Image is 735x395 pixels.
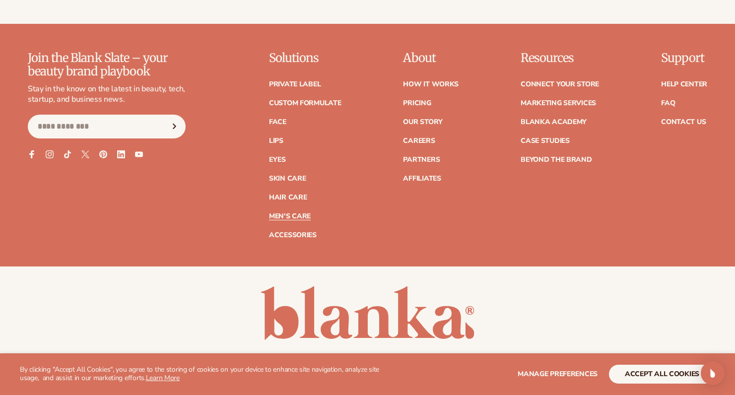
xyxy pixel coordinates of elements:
p: Solutions [269,52,341,65]
a: Eyes [269,156,286,163]
p: Support [661,52,707,65]
a: Accessories [269,232,317,239]
a: Skin Care [269,175,306,182]
p: Join the Blank Slate – your beauty brand playbook [28,52,186,78]
p: By clicking "Accept All Cookies", you agree to the storing of cookies on your device to enhance s... [20,366,393,383]
a: Careers [403,137,435,144]
a: How It Works [403,81,459,88]
div: Open Intercom Messenger [701,361,725,385]
a: Help Center [661,81,707,88]
a: Our Story [403,119,442,126]
a: Marketing services [521,100,596,107]
a: Case Studies [521,137,570,144]
p: Stay in the know on the latest in beauty, tech, startup, and business news. [28,84,186,105]
p: Resources [521,52,599,65]
button: accept all cookies [609,365,715,384]
a: Custom formulate [269,100,341,107]
a: Blanka Academy [521,119,587,126]
a: Private label [269,81,321,88]
a: Connect your store [521,81,599,88]
span: Manage preferences [518,369,598,379]
p: About [403,52,459,65]
a: Partners [403,156,440,163]
button: Subscribe [163,115,185,138]
a: Men's Care [269,213,311,220]
a: Lips [269,137,283,144]
a: Contact Us [661,119,706,126]
a: Affiliates [403,175,441,182]
a: FAQ [661,100,675,107]
a: Pricing [403,100,431,107]
a: Learn More [146,373,180,383]
button: Manage preferences [518,365,598,384]
a: Hair Care [269,194,307,201]
a: Face [269,119,286,126]
a: Beyond the brand [521,156,592,163]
